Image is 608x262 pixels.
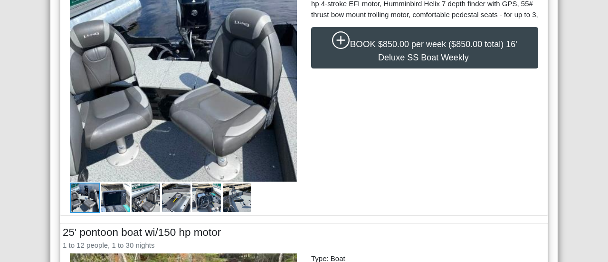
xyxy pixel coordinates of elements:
[63,226,545,239] h4: 25' pontoon boat wi/150 hp motor
[63,241,545,250] h6: 1 to 12 people, 1 to 30 nights
[350,39,376,49] span: BOOK
[332,31,350,49] svg: plus circle
[378,39,517,62] span: $850.00 per week ($850.00 total) 16' Deluxe SS Boat Weekly
[311,27,538,68] button: plus circleBOOK$850.00 per week ($850.00 total) 16' Deluxe SS Boat Weekly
